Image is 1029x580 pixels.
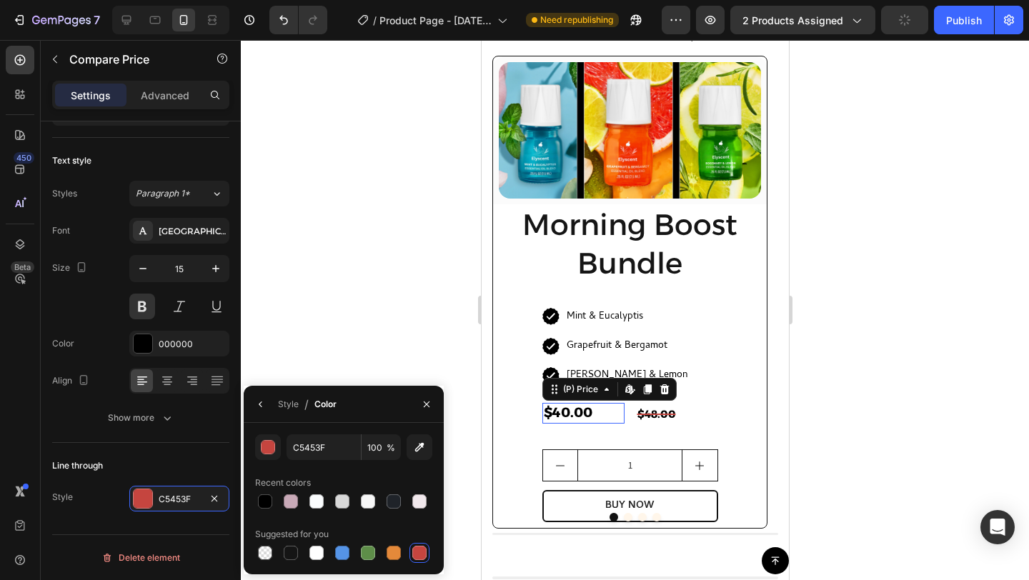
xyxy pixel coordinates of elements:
div: 450 [14,152,34,164]
span: % [387,441,395,454]
div: Text style [52,154,91,167]
div: Open Intercom Messenger [980,510,1015,544]
div: Size [52,259,90,278]
div: Publish [946,13,982,28]
button: 2 products assigned [730,6,875,34]
span: Need republishing [540,14,613,26]
button: Delete element [52,546,229,569]
p: Advanced [141,88,189,103]
div: Style [278,398,299,411]
span: Product Page - [DATE] 19:39:12 [379,13,492,28]
input: Eg: FFFFFF [287,434,361,460]
p: 7 [94,11,100,29]
span: / [373,13,377,28]
div: 000000 [159,338,226,351]
div: Line through [52,459,103,472]
span: / [304,396,309,413]
div: Align [52,371,92,391]
div: Color [314,398,337,411]
button: Publish [934,6,994,34]
div: Delete element [101,549,180,566]
button: Show more [52,405,229,431]
button: 7 [6,6,106,34]
p: Settings [71,88,111,103]
div: [GEOGRAPHIC_DATA] [159,225,226,238]
span: Paragraph 1* [136,187,190,200]
div: Recent colors [255,476,311,489]
div: Show more [108,411,174,425]
div: Suggested for you [255,528,329,541]
div: Undo/Redo [269,6,327,34]
div: Beta [11,261,34,273]
div: C5453F [159,493,200,506]
div: Color [52,337,74,350]
p: Compare Price [69,51,191,68]
span: 2 products assigned [742,13,843,28]
button: Paragraph 1* [129,181,229,206]
div: Style [52,491,73,504]
div: Font [52,224,70,237]
div: Styles [52,187,77,200]
iframe: Design area [482,40,789,580]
